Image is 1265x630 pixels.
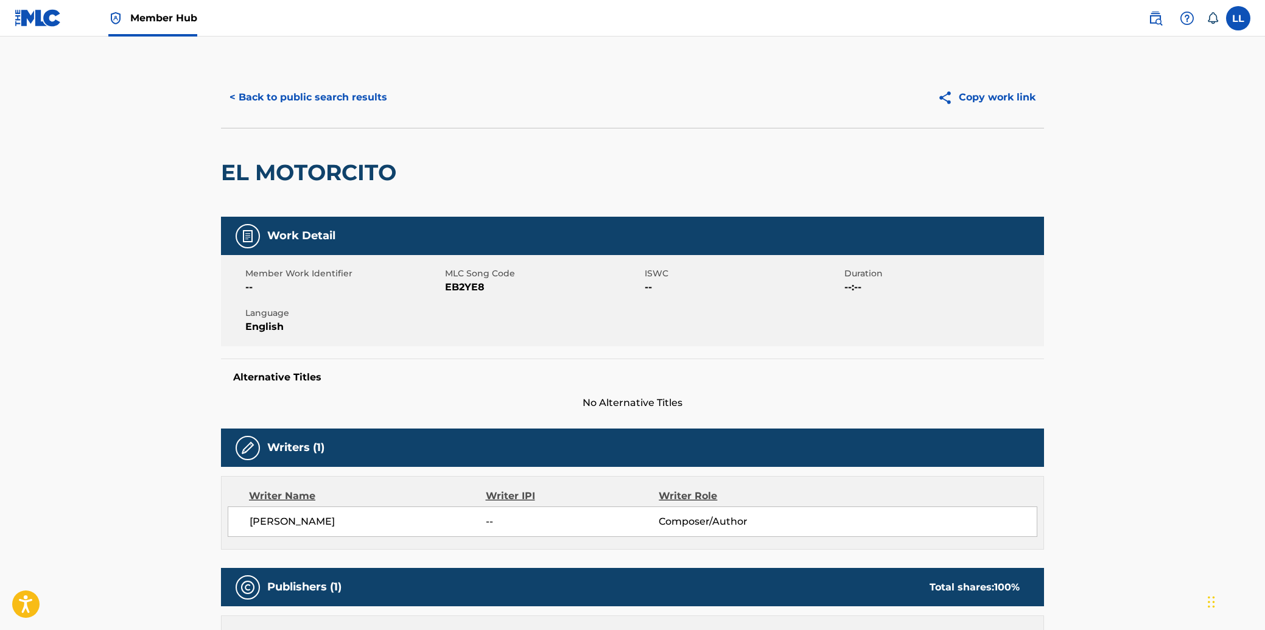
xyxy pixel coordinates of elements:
span: Member Work Identifier [245,267,442,280]
span: -- [486,514,659,529]
span: 100 % [994,581,1020,593]
img: Writers [240,441,255,455]
img: Top Rightsholder [108,11,123,26]
button: Copy work link [929,82,1044,113]
h5: Writers (1) [267,441,324,455]
h5: Publishers (1) [267,580,342,594]
img: search [1148,11,1163,26]
span: Language [245,307,442,320]
img: Publishers [240,580,255,595]
span: Member Hub [130,11,197,25]
img: Copy work link [937,90,959,105]
h2: EL MOTORCITO [221,159,402,186]
img: MLC Logo [15,9,61,27]
span: --:-- [844,280,1041,295]
img: help [1180,11,1194,26]
span: English [245,320,442,334]
div: User Menu [1226,6,1250,30]
span: ISWC [645,267,841,280]
span: MLC Song Code [445,267,642,280]
span: Duration [844,267,1041,280]
span: [PERSON_NAME] [250,514,486,529]
button: < Back to public search results [221,82,396,113]
img: Work Detail [240,229,255,243]
span: -- [645,280,841,295]
div: Total shares: [930,580,1020,595]
div: Notifications [1207,12,1219,24]
div: Writer Role [659,489,816,503]
div: Drag [1208,584,1215,620]
div: Writer Name [249,489,486,503]
span: -- [245,280,442,295]
div: Writer IPI [486,489,659,503]
iframe: Chat Widget [1204,572,1265,630]
a: Public Search [1143,6,1168,30]
h5: Work Detail [267,229,335,243]
iframe: Resource Center [1231,423,1265,524]
span: Composer/Author [659,514,816,529]
h5: Alternative Titles [233,371,1032,383]
span: EB2YE8 [445,280,642,295]
div: Help [1175,6,1199,30]
span: No Alternative Titles [221,396,1044,410]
